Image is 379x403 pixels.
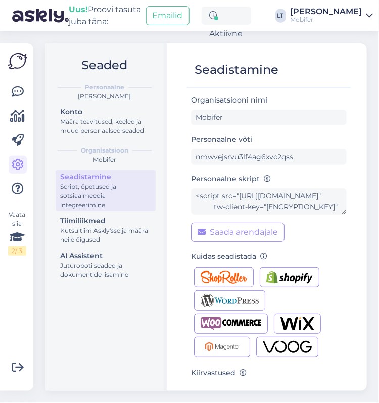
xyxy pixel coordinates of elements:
[8,210,26,256] div: Vaata siia
[191,134,252,145] label: Personaalne võti
[54,56,156,75] h2: Seaded
[202,7,251,25] div: Aktiivne
[191,110,347,125] input: ABC Corporation
[8,246,26,256] div: 2 / 3
[54,92,156,101] div: [PERSON_NAME]
[60,226,151,244] div: Kutsu tiim Askly'sse ja määra neile õigused
[60,250,151,261] div: AI Assistent
[191,174,271,184] label: Personaalne skript
[56,214,156,246] a: TiimiliikmedKutsu tiim Askly'sse ja määra neile õigused
[60,172,151,182] div: Seadistamine
[146,6,189,25] button: Emailid
[266,271,313,284] img: Shopify
[191,95,271,106] label: Organisatsiooni nimi
[81,146,128,155] b: Organisatsioon
[201,271,247,284] img: Shoproller
[56,105,156,137] a: KontoMäära teavitused, keeled ja muud personaalsed seaded
[290,8,373,24] a: [PERSON_NAME]Mobifer
[195,60,278,79] div: Seadistamine
[191,188,347,215] textarea: <script src="[URL][DOMAIN_NAME]" tw-client-key="[ENCRYPTION_KEY]" async ></script>
[201,317,261,330] img: Woocommerce
[290,16,362,24] div: Mobifer
[191,223,285,242] button: Saada arendajale
[8,52,27,71] img: Askly Logo
[280,317,314,330] img: Wix
[56,249,156,281] a: AI AssistentJuturoboti seaded ja dokumentide lisamine
[191,251,267,262] label: Kuidas seadistada
[69,4,142,28] div: Proovi tasuta juba täna:
[54,155,156,164] div: Mobifer
[191,368,247,378] label: Kiirvastused
[60,117,151,135] div: Määra teavitused, keeled ja muud personaalsed seaded
[85,83,124,92] b: Personaalne
[290,8,362,16] div: [PERSON_NAME]
[275,9,286,23] div: LT
[201,340,244,354] img: Magento
[60,216,151,226] div: Tiimiliikmed
[60,107,151,117] div: Konto
[69,5,88,14] b: Uus!
[201,294,259,307] img: Wordpress
[60,261,151,279] div: Juturoboti seaded ja dokumentide lisamine
[60,182,151,210] div: Script, õpetused ja sotsiaalmeedia integreerimine
[263,340,312,354] img: Voog
[56,170,156,211] a: SeadistamineScript, õpetused ja sotsiaalmeedia integreerimine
